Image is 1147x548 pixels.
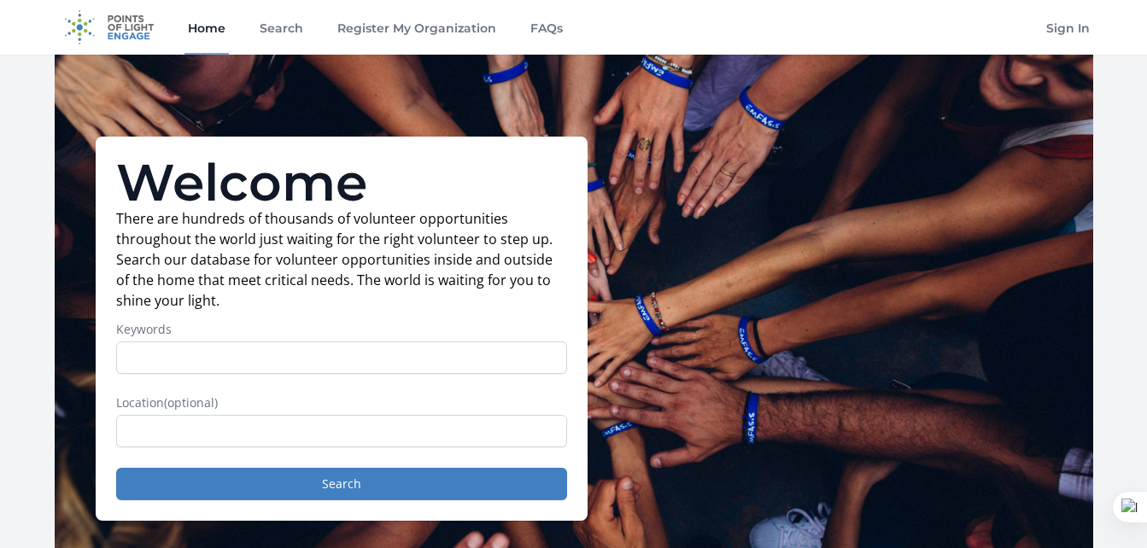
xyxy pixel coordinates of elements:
h1: Welcome [116,157,567,208]
p: There are hundreds of thousands of volunteer opportunities throughout the world just waiting for ... [116,208,567,311]
label: Keywords [116,321,567,338]
button: Search [116,468,567,500]
label: Location [116,394,567,411]
span: (optional) [164,394,218,411]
